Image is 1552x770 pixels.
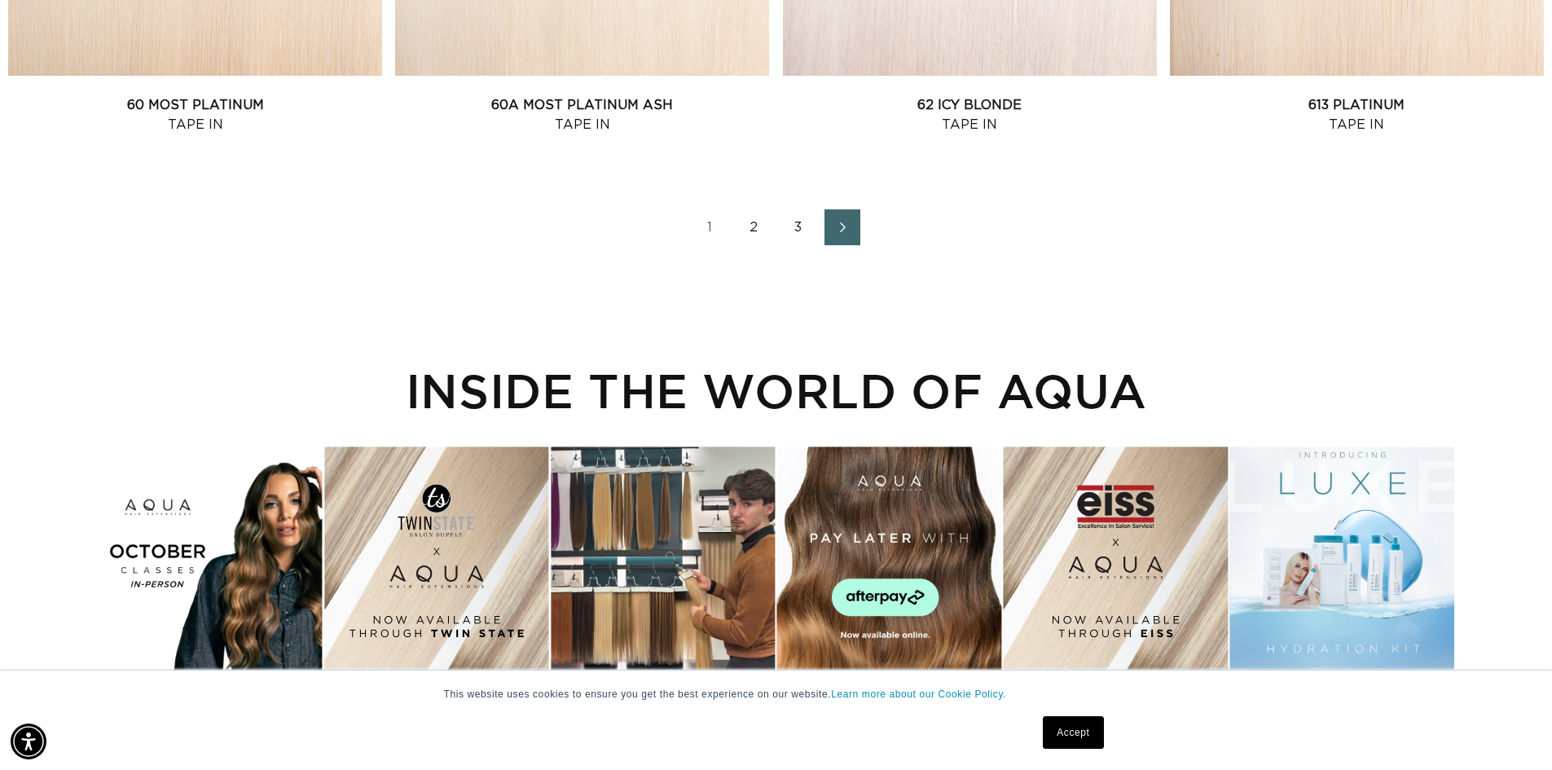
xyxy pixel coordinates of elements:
[783,95,1157,134] a: 62 Icy Blonde Tape In
[1170,95,1544,134] a: 613 Platinum Tape In
[777,447,1001,671] div: Instagram post opens in a popup
[824,209,860,245] a: Next page
[736,209,772,245] a: Page 2
[444,687,1109,702] p: This website uses cookies to ensure you get the best experience on our website.
[8,95,382,134] a: 60 Most Platinum Tape In
[1043,716,1103,749] a: Accept
[692,209,728,245] a: Page 1
[831,689,1006,700] a: Learn more about our Cookie Policy.
[1004,447,1228,671] div: Instagram post opens in a popup
[8,209,1544,245] nav: Pagination
[11,724,46,759] div: Accessibility Menu
[98,363,1454,418] h2: INSIDE THE WORLD OF AQUA
[780,209,816,245] a: Page 3
[1230,447,1454,671] div: Instagram post opens in a popup
[98,447,322,671] div: Instagram post opens in a popup
[551,447,775,671] div: Instagram post opens in a popup
[395,95,769,134] a: 60A Most Platinum Ash Tape In
[324,447,548,671] div: Instagram post opens in a popup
